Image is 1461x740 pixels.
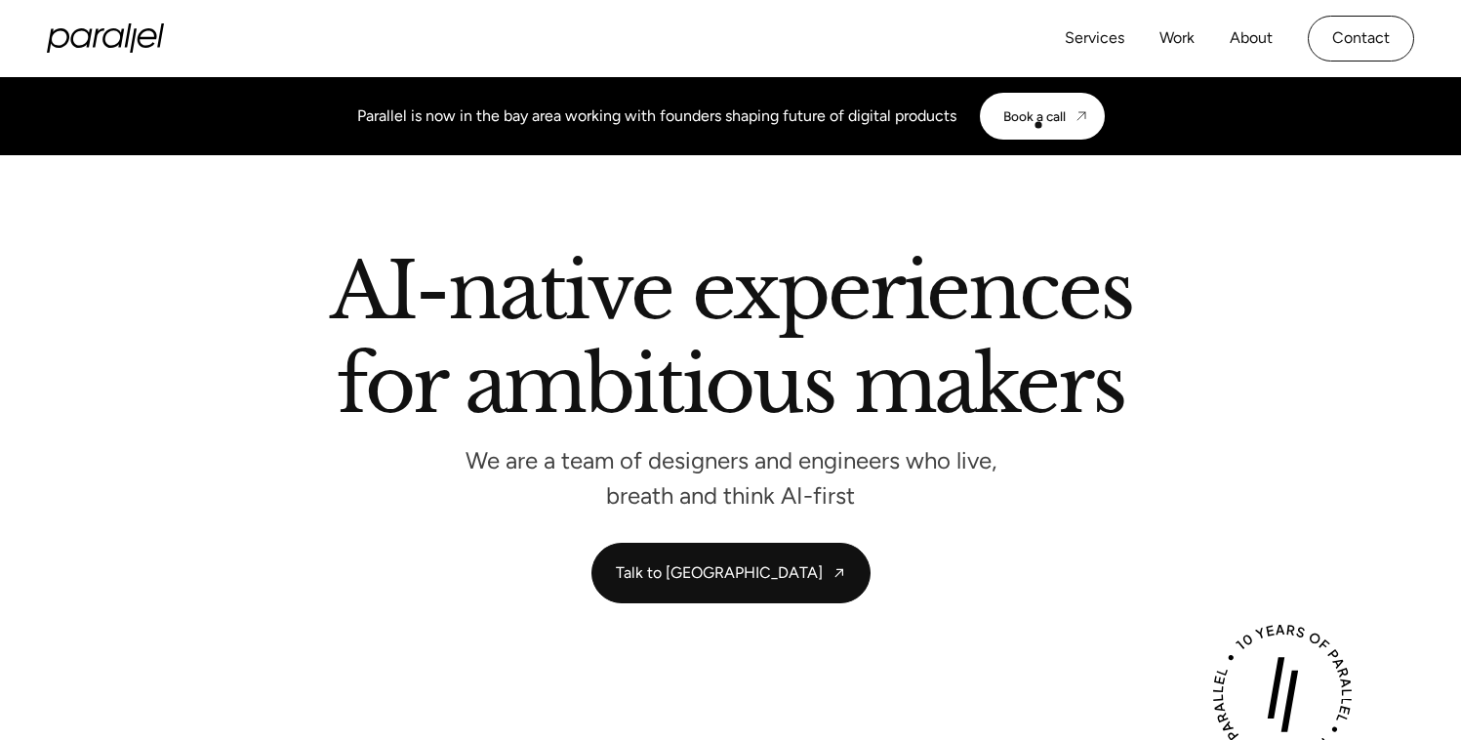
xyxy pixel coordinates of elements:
a: Services [1065,24,1124,53]
h2: AI-native experiences for ambitious makers [175,253,1287,432]
p: We are a team of designers and engineers who live, breath and think AI-first [438,452,1024,504]
a: Work [1159,24,1195,53]
img: CTA arrow image [1074,108,1089,124]
a: Book a call [980,93,1105,140]
div: Parallel is now in the bay area working with founders shaping future of digital products [357,104,956,128]
a: Contact [1308,16,1414,62]
div: Book a call [1003,108,1066,124]
a: home [47,23,164,53]
a: About [1230,24,1273,53]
